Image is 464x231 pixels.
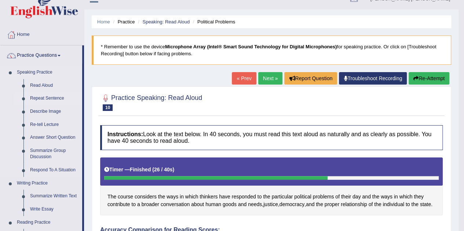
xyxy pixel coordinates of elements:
span: Click to see word definition [223,201,237,208]
span: Click to see word definition [411,201,418,208]
a: Summarize Group Discussion [27,144,82,164]
span: Click to see word definition [420,201,431,208]
span: 10 [103,104,113,111]
h5: Timer — [104,167,174,172]
b: ) [173,167,175,172]
b: Instructions: [107,131,143,137]
span: Click to see word definition [341,193,351,201]
span: Click to see word definition [200,193,218,201]
a: Repeat Sentence [27,92,82,105]
span: Click to see word definition [374,201,381,208]
span: Click to see word definition [205,201,221,208]
span: Click to see word definition [232,193,256,201]
a: Speaking: Read Aloud [142,19,190,25]
a: Respond To A Situation [27,164,82,177]
span: Click to see word definition [294,193,311,201]
span: Click to see word definition [335,193,340,201]
a: Speaking Practice [14,66,82,79]
span: Click to see word definition [362,193,370,201]
span: Click to see word definition [325,201,339,208]
span: Click to see word definition [238,201,246,208]
b: Microphone Array (Intel® Smart Sound Technology for Digital Microphones) [165,44,337,49]
span: Click to see word definition [406,201,410,208]
h4: Look at the text below. In 40 seconds, you must read this text aloud as naturally and as clearly ... [100,125,443,150]
a: « Prev [232,72,256,85]
a: Next » [258,72,282,85]
blockquote: * Remember to use the device for speaking practice. Or click on [Troubleshoot Recording] button b... [92,36,451,65]
span: Click to see word definition [372,193,379,201]
button: Re-Attempt [409,72,449,85]
a: Home [0,25,84,43]
a: Summarize Written Text [27,190,82,203]
span: Click to see word definition [263,201,278,208]
a: Read Aloud [27,79,82,92]
span: Click to see word definition [263,193,270,201]
span: Click to see word definition [142,201,159,208]
span: Click to see word definition [414,193,423,201]
a: Troubleshoot Recording [339,72,407,85]
a: Answer Short Question [27,131,82,144]
span: Click to see word definition [272,193,293,201]
span: Click to see word definition [316,201,323,208]
span: Click to see word definition [248,201,262,208]
a: Re-tell Lecture [27,118,82,131]
span: Click to see word definition [313,193,334,201]
span: Click to see word definition [185,193,198,201]
div: , , , . [100,157,443,216]
a: Reading Practice [14,216,82,229]
a: Describe Image [27,105,82,118]
span: Click to see word definition [158,193,165,201]
span: Click to see word definition [161,201,190,208]
span: Click to see word definition [118,193,133,201]
span: Click to see word definition [191,201,204,208]
b: ( [152,167,154,172]
span: Click to see word definition [394,193,398,201]
span: Click to see word definition [107,193,116,201]
li: Political Problems [191,18,235,25]
span: Click to see word definition [341,201,367,208]
span: Click to see word definition [306,201,314,208]
span: Click to see word definition [107,201,130,208]
span: Click to see word definition [180,193,184,201]
button: Report Question [284,72,337,85]
span: Click to see word definition [131,201,136,208]
a: Writing Practice [14,177,82,190]
b: Finished [130,167,151,172]
span: Click to see word definition [383,201,404,208]
h2: Practice Speaking: Read Aloud [100,93,202,111]
span: Click to see word definition [137,201,140,208]
span: Click to see word definition [368,201,373,208]
a: Write Essay [27,203,82,216]
li: Practice [111,18,135,25]
span: Click to see word definition [167,193,178,201]
span: Click to see word definition [381,193,392,201]
span: Click to see word definition [135,193,157,201]
a: Home [97,19,110,25]
a: Practice Questions [0,45,82,64]
b: 26 / 40s [154,167,173,172]
span: Click to see word definition [280,201,304,208]
span: Click to see word definition [257,193,262,201]
span: Click to see word definition [219,193,230,201]
span: Click to see word definition [399,193,413,201]
span: Click to see word definition [352,193,361,201]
